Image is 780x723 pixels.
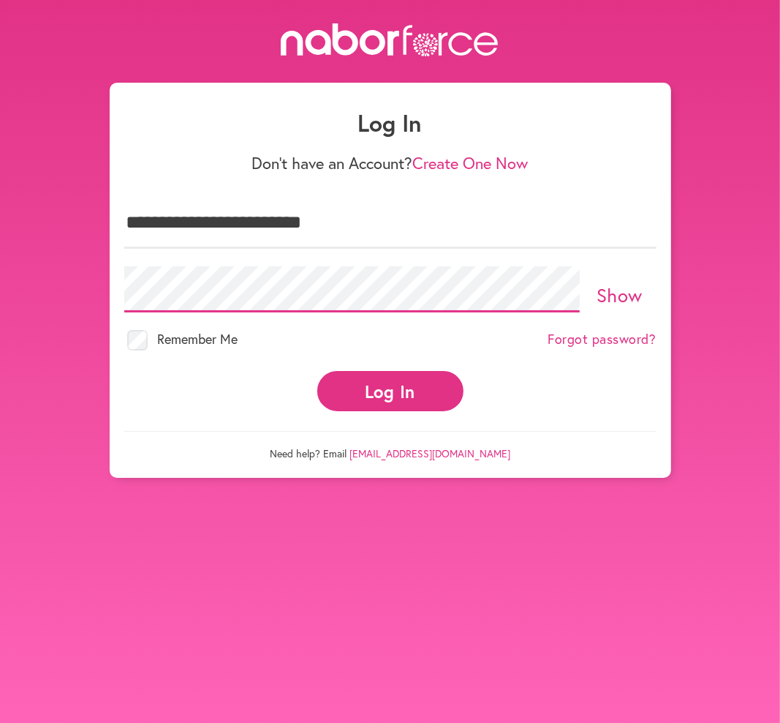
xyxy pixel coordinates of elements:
button: Log In [317,371,463,411]
span: Remember Me [158,330,238,348]
a: Create One Now [413,152,529,173]
a: Show [597,282,643,307]
a: Forgot password? [548,331,656,348]
h1: Log In [124,109,656,137]
p: Need help? Email [124,431,656,460]
a: [EMAIL_ADDRESS][DOMAIN_NAME] [349,446,510,460]
p: Don't have an Account? [124,154,656,173]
